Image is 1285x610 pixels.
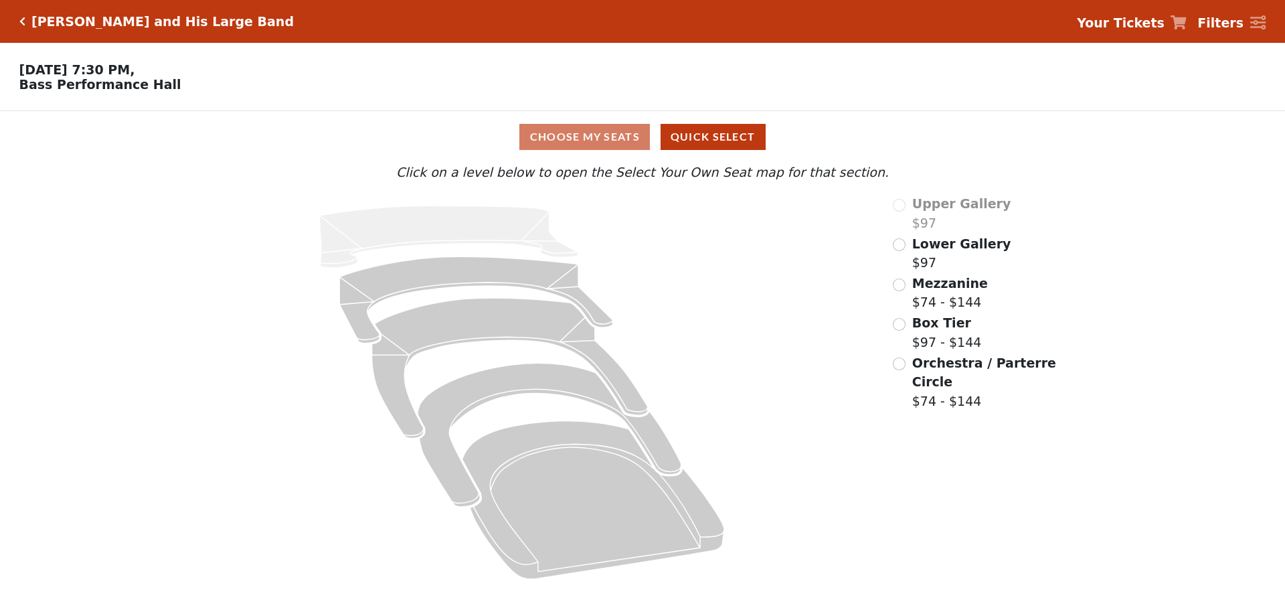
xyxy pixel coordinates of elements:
[912,194,1011,232] label: $97
[1197,13,1266,33] a: Filters
[912,315,971,330] span: Box Tier
[1077,15,1165,30] strong: Your Tickets
[19,17,25,26] a: Click here to go back to filters
[912,354,1058,411] label: $74 - $144
[170,163,1115,182] p: Click on a level below to open the Select Your Own Seat map for that section.
[31,14,294,29] h5: [PERSON_NAME] and His Large Band
[912,274,988,312] label: $74 - $144
[340,256,614,344] path: Lower Gallery - Seats Available: 228
[462,421,725,579] path: Orchestra / Parterre Circle - Seats Available: 23
[912,276,988,291] span: Mezzanine
[912,313,982,352] label: $97 - $144
[912,196,1011,211] span: Upper Gallery
[912,236,1011,251] span: Lower Gallery
[661,124,766,150] button: Quick Select
[912,234,1011,273] label: $97
[1197,15,1244,30] strong: Filters
[319,206,578,268] path: Upper Gallery - Seats Available: 0
[912,356,1056,390] span: Orchestra / Parterre Circle
[1077,13,1187,33] a: Your Tickets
